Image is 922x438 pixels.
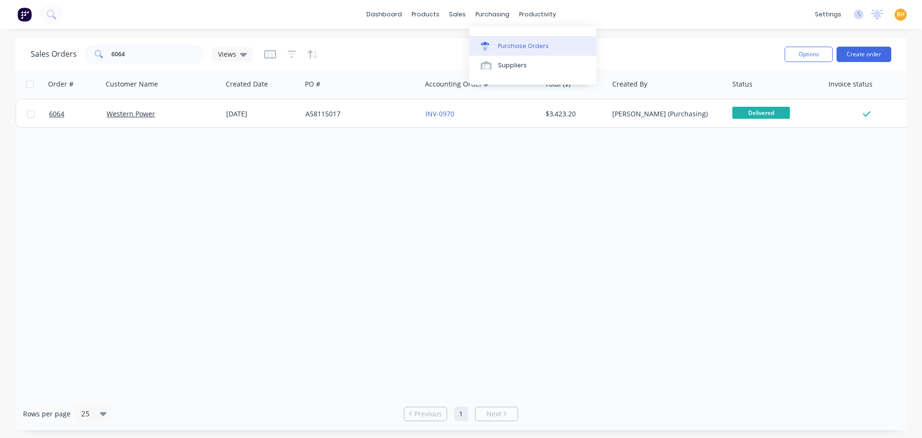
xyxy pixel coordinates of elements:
div: [PERSON_NAME] (Purchasing) [612,109,719,119]
div: $3,423.20 [546,109,602,119]
a: Purchase Orders [469,36,596,55]
div: PO # [305,79,320,89]
a: Page 1 is your current page [454,407,468,421]
div: Customer Name [106,79,158,89]
ul: Pagination [400,407,522,421]
img: Factory [17,7,32,22]
a: INV-0970 [425,109,454,118]
input: Search... [111,45,205,64]
h1: Sales Orders [31,50,77,59]
div: Suppliers [498,61,527,70]
a: 6064 [49,100,107,128]
div: productivity [514,7,561,22]
span: Views [218,49,236,59]
span: Next [486,409,501,419]
div: Status [732,79,752,89]
div: Purchase Orders [498,42,549,50]
div: sales [444,7,471,22]
a: Next page [475,409,518,419]
a: dashboard [362,7,407,22]
div: purchasing [471,7,514,22]
div: Accounting Order # [425,79,488,89]
span: Previous [414,409,442,419]
span: 6064 [49,109,64,119]
span: Delivered [732,107,790,119]
button: Options [785,47,833,62]
div: products [407,7,444,22]
div: Order # [48,79,73,89]
button: Create order [837,47,891,62]
span: BH [897,10,905,19]
div: [DATE] [226,109,298,119]
div: Created By [612,79,647,89]
div: Invoice status [828,79,873,89]
div: Created Date [226,79,268,89]
div: A58115017 [305,109,412,119]
div: settings [810,7,846,22]
span: Rows per page [23,409,71,419]
a: Suppliers [469,56,596,75]
a: Previous page [404,409,447,419]
a: Western Power [107,109,155,118]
